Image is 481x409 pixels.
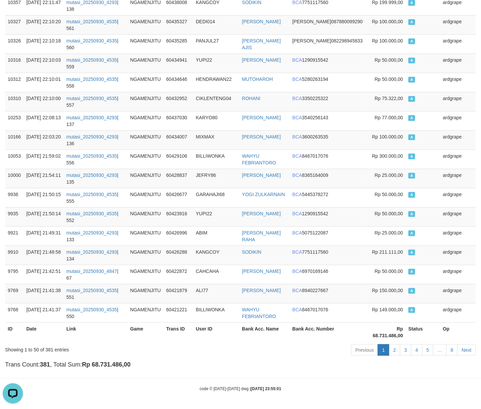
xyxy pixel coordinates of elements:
span: Approved [408,38,415,44]
span: Rp 77.000,00 [375,115,403,120]
td: NGAMENJITU [128,207,164,226]
a: mutasi_20250930_4293 [66,115,117,120]
td: 10000 [5,169,24,188]
a: mutasi_20250930_4535 [66,211,117,216]
span: BCA [292,192,302,197]
a: 8 [446,344,458,356]
td: | 558 [64,73,128,92]
td: KARYO80 [193,111,239,130]
td: ardgrape [440,73,476,92]
a: mutasi_20250930_4535 [66,192,117,197]
span: Approved [408,192,415,198]
th: Bank Acc. Number [290,322,366,342]
a: [PERSON_NAME] RAHA [242,230,281,242]
td: NGAMENJITU [128,284,164,303]
td: NGAMENJITU [128,226,164,246]
td: ABIM [193,226,239,246]
span: BCA [292,96,302,101]
td: ardgrape [440,169,476,188]
td: 60437030 [164,111,193,130]
td: 8467017076 [290,150,366,169]
td: ardgrape [440,130,476,150]
span: BCA [292,57,302,63]
span: Rp 50.000,00 [375,269,403,274]
a: MUTOHAROH [242,76,273,82]
span: [PERSON_NAME] [292,38,331,43]
td: | 561 [64,15,128,34]
button: Open LiveChat chat widget [3,3,23,23]
span: Rp 25.000,00 [375,172,403,178]
td: [DATE] 22:10:18 [24,34,64,54]
td: | 560 [64,34,128,54]
small: code © [DATE]-[DATE] dwg | [200,387,281,391]
td: NGAMENJITU [128,265,164,284]
td: [DATE] 22:10:20 [24,15,64,34]
td: 3350225322 [290,92,366,111]
td: | 550 [64,303,128,322]
div: Showing 1 to 50 of 381 entries [5,344,195,353]
a: mutasi_20250930_4535 [66,96,117,101]
td: [DATE] 22:10:00 [24,92,64,111]
td: 60421879 [164,284,193,303]
a: Next [457,344,476,356]
a: mutasi_20250930_4535 [66,76,117,82]
td: 60426996 [164,226,193,246]
td: [DATE] 21:49:31 [24,226,64,246]
td: 60435327 [164,15,193,34]
td: 5445378272 [290,188,366,207]
a: Previous [351,344,378,356]
span: Approved [408,115,415,121]
td: 60435285 [164,34,193,54]
span: BCA [292,115,302,120]
td: 1290915542 [290,54,366,73]
td: 60429106 [164,150,193,169]
a: [PERSON_NAME] AJIS [242,38,281,50]
td: 9795 [5,265,24,284]
a: mutasi_20250930_4535 [66,19,117,24]
td: 082298945833 [290,34,366,54]
td: 9768 [5,303,24,322]
span: BCA [292,211,302,216]
td: NGAMENJITU [128,246,164,265]
td: 10327 [5,15,24,34]
td: 10310 [5,92,24,111]
a: [PERSON_NAME] [242,115,281,120]
td: YUPI22 [193,207,239,226]
td: ardgrape [440,111,476,130]
th: Bank Acc. Name [239,322,290,342]
a: 2 [389,344,400,356]
td: [DATE] 22:08:13 [24,111,64,130]
td: ardgrape [440,265,476,284]
strong: Rp 68.731.486,00 [373,326,403,338]
span: Approved [408,19,415,25]
td: | 555 [64,188,128,207]
td: 9910 [5,246,24,265]
h4: Trans Count: , Total Sum: [5,361,476,368]
span: Rp 300.000,00 [372,153,403,159]
td: NGAMENJITU [128,15,164,34]
td: ardgrape [440,226,476,246]
td: ardgrape [440,34,476,54]
td: NGAMENJITU [128,73,164,92]
th: Link [64,322,128,342]
a: mutasi_20250930_4535 [66,38,117,43]
td: JEFRY86 [193,169,239,188]
a: YOGI ZULKARNAIN [242,192,285,197]
td: | 552 [64,207,128,226]
th: Date [24,322,64,342]
td: 10312 [5,73,24,92]
td: NGAMENJITU [128,188,164,207]
td: NGAMENJITU [128,303,164,322]
a: [PERSON_NAME] [242,211,281,216]
td: 10166 [5,130,24,150]
a: [PERSON_NAME] [242,19,281,24]
td: 8467017076 [290,303,366,322]
a: [PERSON_NAME] [242,172,281,178]
td: KANGCOY [193,246,239,265]
td: DEDI014 [193,15,239,34]
span: Approved [408,269,415,275]
td: | 67 [64,265,128,284]
td: 10253 [5,111,24,130]
th: ID [5,322,24,342]
a: [PERSON_NAME] [242,269,281,274]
